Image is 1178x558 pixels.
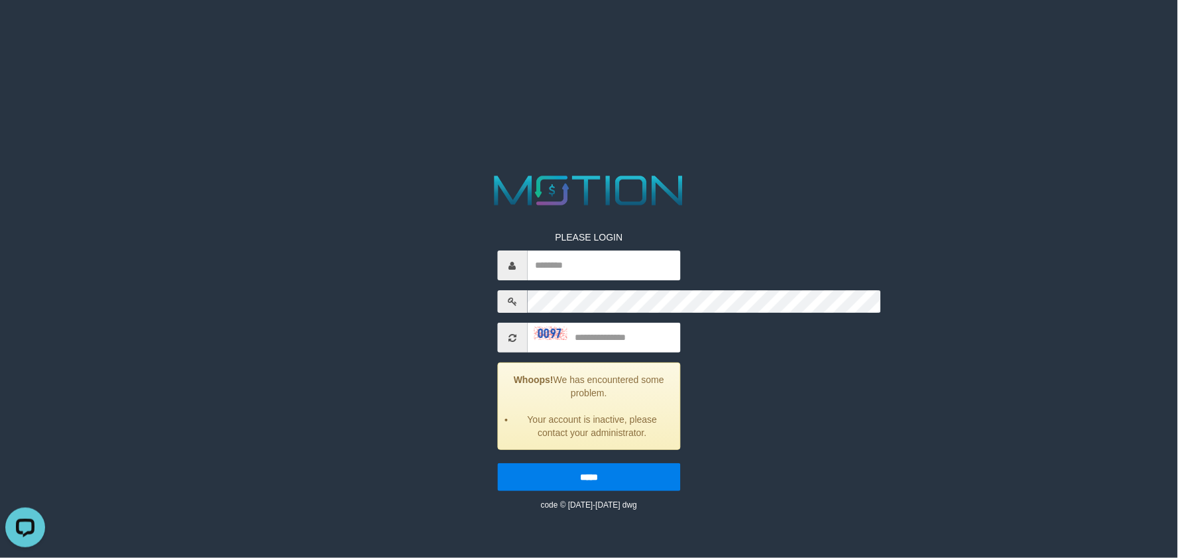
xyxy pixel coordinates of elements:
li: Your account is inactive, please contact your administrator. [514,413,670,439]
strong: Whoops! [514,374,554,385]
p: PLEASE LOGIN [497,231,680,244]
img: MOTION_logo.png [486,170,692,211]
button: Open LiveChat chat widget [5,5,45,45]
img: captcha [534,327,567,341]
div: We has encountered some problem. [497,363,680,450]
small: code © [DATE]-[DATE] dwg [541,500,637,510]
